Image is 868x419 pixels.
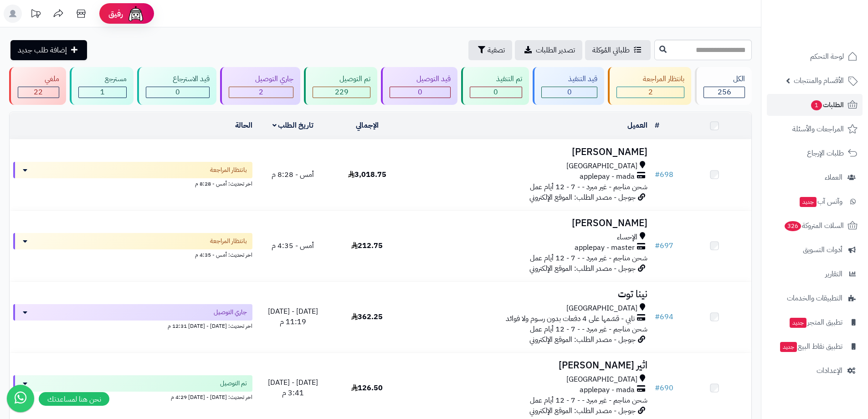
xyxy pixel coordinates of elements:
div: 229 [313,87,370,98]
a: تم التوصيل 229 [302,67,379,105]
span: # [655,383,660,393]
a: تاريخ الطلب [272,120,314,131]
span: الأقسام والمنتجات [794,74,844,87]
span: 2 [259,87,263,98]
div: ملغي [18,74,59,84]
span: بانتظار المراجعة [210,237,247,246]
div: تم التنفيذ [470,74,523,84]
a: جاري التوصيل 2 [218,67,303,105]
span: 0 [418,87,422,98]
span: [GEOGRAPHIC_DATA] [566,303,637,314]
a: # [655,120,659,131]
span: جديد [780,342,797,352]
a: الإعدادات [767,360,863,382]
span: 256 [718,87,731,98]
h3: [PERSON_NAME] [408,147,647,157]
span: جوجل - مصدر الطلب: الموقع الإلكتروني [529,263,636,274]
span: [GEOGRAPHIC_DATA] [566,374,637,385]
img: logo-2.png [806,18,859,37]
span: 326 [784,221,801,231]
div: اخر تحديث: أمس - 4:35 م [13,249,252,259]
a: التطبيقات والخدمات [767,287,863,309]
span: جوجل - مصدر الطلب: الموقع الإلكتروني [529,405,636,416]
span: شحن مناجم - غير مبرد - - 7 - 12 أيام عمل [530,324,647,335]
a: المراجعات والأسئلة [767,118,863,140]
div: اخر تحديث: أمس - 8:28 م [13,178,252,188]
a: تصدير الطلبات [515,40,582,60]
div: بانتظار المراجعة [616,74,685,84]
a: الإجمالي [356,120,379,131]
span: إضافة طلب جديد [18,45,67,56]
span: 3,018.75 [348,169,386,180]
a: طلبات الإرجاع [767,142,863,164]
a: قيد التنفيذ 0 [531,67,606,105]
h3: نينا توت [408,289,647,300]
span: applepay - master [575,243,635,253]
a: لوحة التحكم [767,46,863,67]
span: الإعدادات [817,364,842,377]
span: طلبات الإرجاع [807,147,844,160]
a: طلباتي المُوكلة [585,40,651,60]
div: جاري التوصيل [229,74,294,84]
span: المراجعات والأسئلة [792,123,844,135]
a: #698 [655,169,673,180]
span: الإحساء [617,232,637,243]
div: مسترجع [78,74,127,84]
h3: [PERSON_NAME] [408,218,647,228]
a: أدوات التسويق [767,239,863,261]
span: applepay - mada [580,385,635,395]
span: رفيق [108,8,123,19]
a: الطلبات1 [767,94,863,116]
h3: اثير [PERSON_NAME] [408,360,647,371]
span: # [655,240,660,251]
span: جوجل - مصدر الطلب: الموقع الإلكتروني [529,334,636,345]
span: جوجل - مصدر الطلب: الموقع الإلكتروني [529,192,636,203]
span: العملاء [825,171,842,184]
span: 22 [34,87,43,98]
a: تطبيق المتجرجديد [767,311,863,333]
a: قيد التوصيل 0 [379,67,459,105]
span: أمس - 4:35 م [272,240,314,251]
a: تحديثات المنصة [24,5,47,25]
div: اخر تحديث: [DATE] - [DATE] 4:29 م [13,392,252,401]
span: 2 [648,87,653,98]
span: شحن مناجم - غير مبرد - - 7 - 12 أيام عمل [530,253,647,264]
div: 2 [229,87,293,98]
span: تابي - قسّمها على 4 دفعات بدون رسوم ولا فوائد [506,314,635,324]
span: تصفية [488,45,505,56]
a: بانتظار المراجعة 2 [606,67,693,105]
span: [DATE] - [DATE] 3:41 م [268,377,318,398]
div: قيد التنفيذ [541,74,597,84]
span: بانتظار المراجعة [210,166,247,175]
span: # [655,169,660,180]
span: # [655,311,660,322]
button: تصفية [468,40,512,60]
span: شحن مناجم - غير مبرد - - 7 - 12 أيام عمل [530,181,647,192]
div: قيد التوصيل [390,74,451,84]
span: 0 [175,87,180,98]
a: تطبيق نقاط البيعجديد [767,336,863,357]
span: طلباتي المُوكلة [592,45,630,56]
a: #690 [655,383,673,393]
span: 229 [335,87,349,98]
span: التقارير [825,268,842,280]
span: 0 [493,87,498,98]
div: 0 [470,87,522,98]
a: إضافة طلب جديد [10,40,87,60]
span: 212.75 [351,240,383,251]
div: الكل [704,74,745,84]
span: applepay - mada [580,171,635,182]
span: 126.50 [351,383,383,393]
div: 0 [146,87,209,98]
a: #697 [655,240,673,251]
a: العملاء [767,166,863,188]
a: الكل256 [693,67,754,105]
div: قيد الاسترجاع [146,74,210,84]
span: تصدير الطلبات [536,45,575,56]
span: جاري التوصيل [214,308,247,317]
div: 0 [390,87,450,98]
a: الحالة [235,120,252,131]
a: السلات المتروكة326 [767,215,863,237]
span: أمس - 8:28 م [272,169,314,180]
div: 0 [542,87,597,98]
